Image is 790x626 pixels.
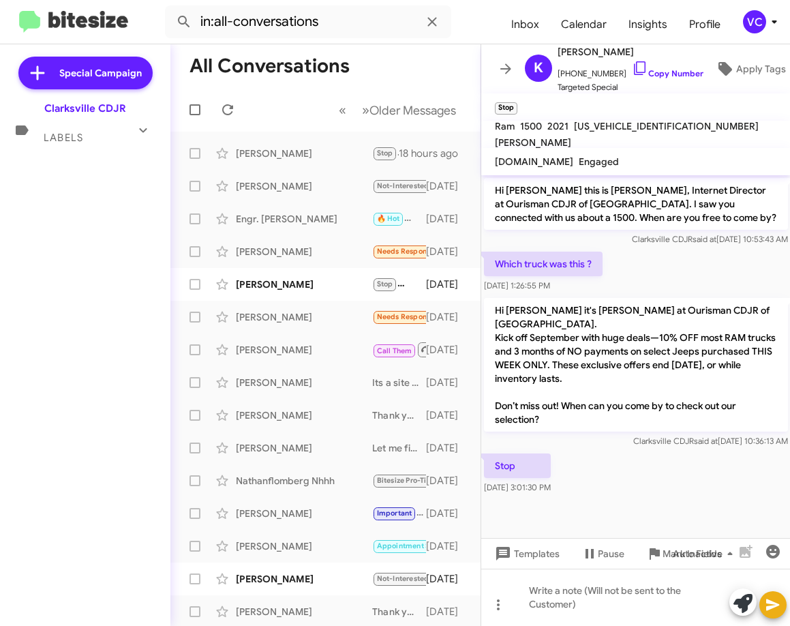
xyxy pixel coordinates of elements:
div: 45k [372,309,426,325]
button: Mark Inactive [635,541,733,566]
a: Profile [678,5,731,44]
span: Appointment Set [377,541,437,550]
div: [DATE] [426,376,470,389]
span: Special Campaign [59,66,142,80]
button: Next [354,96,464,124]
span: [PHONE_NUMBER] [558,60,703,80]
span: [US_VEHICLE_IDENTIFICATION_NUMBER] [574,120,759,132]
span: [PERSON_NAME] [558,44,703,60]
div: My apologies for the late reply. [372,211,426,226]
div: [DATE] [426,572,470,586]
div: Understood thank you for your time. [372,571,426,586]
div: [PERSON_NAME] [236,441,372,455]
button: Templates [481,541,571,566]
span: Older Messages [369,103,456,118]
span: Pause [598,541,624,566]
span: [DOMAIN_NAME] [495,155,573,168]
div: Okay we're open till 9 pm [DATE] and 9-7 [DATE]. [372,505,426,521]
span: Clarksville CDJR [DATE] 10:53:43 AM [631,234,787,244]
span: Ram [495,120,515,132]
div: Got it . [372,538,426,554]
p: Stop [484,453,551,478]
button: VC [731,10,775,33]
div: [DATE] [426,212,470,226]
p: Which truck was this ? [484,252,603,276]
span: [DATE] 1:26:55 PM [484,280,550,290]
p: Hi [PERSON_NAME] this is [PERSON_NAME], Internet Director at Ourisman CDJR of [GEOGRAPHIC_DATA]. ... [484,178,788,230]
div: [DATE] [426,343,470,357]
a: Insights [618,5,678,44]
input: Search [165,5,451,38]
div: Thank you for the update. [372,605,426,618]
div: Stop [372,276,426,292]
div: [DATE] [426,408,470,422]
div: [DATE] [426,278,470,291]
div: [DATE] [426,507,470,520]
div: [PERSON_NAME] [236,408,372,422]
span: « [339,102,346,119]
div: [DATE] [426,605,470,618]
span: Targeted Special [558,80,703,94]
div: [DATE] [426,179,470,193]
span: Labels [44,132,83,144]
h1: All Conversations [189,55,350,77]
div: [PERSON_NAME] [236,245,372,258]
span: Templates [492,541,560,566]
div: [PERSON_NAME] [236,310,372,324]
span: Apply Tags [736,57,786,81]
div: [PERSON_NAME] [236,539,372,553]
div: [DATE] [426,539,470,553]
div: [DATE] [426,310,470,324]
div: Its a site unseen offer at that point [372,376,426,389]
div: [PERSON_NAME] [236,147,372,160]
span: Needs Response [377,247,435,256]
div: [PERSON_NAME] [236,572,372,586]
small: Stop [495,102,517,115]
span: Inbox [500,5,550,44]
button: Previous [331,96,354,124]
span: Stop [377,149,393,158]
div: Removed a like from “At what price would you be willing to buy?” [372,243,426,259]
div: Clarksville CDJR [44,102,126,115]
a: Calendar [550,5,618,44]
span: Not-Interested [377,181,429,190]
button: Auto Fields [662,541,749,566]
a: Special Campaign [18,57,153,89]
div: [DATE] [426,441,470,455]
div: Understood, If i come across something of the sort I will reach out to you. [372,473,426,488]
div: Thank you. [372,408,426,422]
div: [PERSON_NAME] [236,179,372,193]
div: [DATE] [426,474,470,488]
div: VC [743,10,766,33]
nav: Page navigation example [331,96,464,124]
span: Call Them [377,346,412,355]
span: Not-Interested [377,574,429,583]
span: said at [693,436,717,446]
div: [PERSON_NAME] [236,376,372,389]
span: Important [377,509,412,518]
span: K [534,57,543,79]
div: Thank you so much [PERSON_NAME] for your help and time. I have already purchased a vehicle 🎉 and ... [372,178,426,194]
span: [DATE] 3:01:30 PM [484,482,551,492]
span: Clarksville CDJR [DATE] 10:36:13 AM [633,436,787,446]
div: [PERSON_NAME] [236,278,372,291]
span: 2021 [547,120,568,132]
span: 1500 [520,120,542,132]
span: Auto Fields [673,541,738,566]
div: Let me find one for you. [372,441,426,455]
p: Hi [PERSON_NAME] it's [PERSON_NAME] at Ourisman CDJR of [GEOGRAPHIC_DATA]. Kick off September wit... [484,298,788,432]
div: [PERSON_NAME] [236,507,372,520]
div: Engr. [PERSON_NAME] [236,212,372,226]
span: Bitesize Pro-Tip! [377,476,434,485]
span: Engaged [579,155,619,168]
div: [PERSON_NAME] [236,343,372,357]
div: [PERSON_NAME] [236,605,372,618]
a: Copy Number [632,68,703,78]
span: said at [692,234,716,244]
div: No [372,341,426,358]
span: Needs Response [377,312,435,321]
span: Stop [377,280,393,288]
